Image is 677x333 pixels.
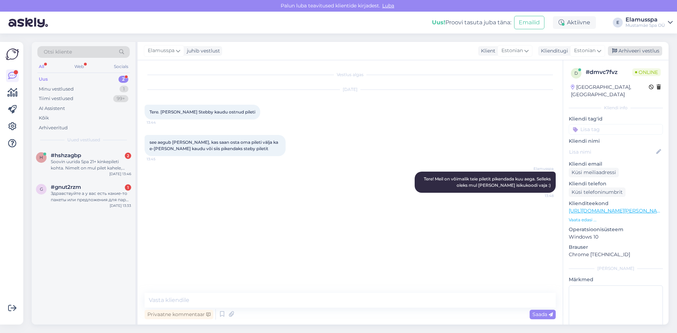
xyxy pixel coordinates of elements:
[51,184,81,190] span: #gnut2rzm
[51,190,131,203] div: Здравствуйте а у вас есть какие-то пакеты или предложения для пары ?
[150,140,279,151] span: see aegub [PERSON_NAME], kas saan osta oma pileti välja ka e-[PERSON_NAME] kaudu või siis pikenda...
[569,105,663,111] div: Kliendi info
[432,19,445,26] b: Uus!
[569,200,663,207] p: Klienditeekond
[39,155,43,160] span: h
[608,46,662,56] div: Arhiveeri vestlus
[39,86,74,93] div: Minu vestlused
[501,47,523,55] span: Estonian
[40,186,43,192] span: g
[145,72,556,78] div: Vestlus algas
[51,159,131,171] div: Soovin uurida Spa 21+ kinkepileti kohta. Nimelt on mul pilet kahele, [PERSON_NAME] piletiga massa...
[478,47,495,55] div: Klient
[569,226,663,233] p: Operatsioonisüsteem
[569,180,663,187] p: Kliendi telefon
[39,95,73,102] div: Tiimi vestlused
[118,76,128,83] div: 2
[125,153,131,159] div: 2
[553,16,596,29] div: Aktiivne
[626,17,665,23] div: Elamusspa
[574,47,596,55] span: Estonian
[37,62,45,71] div: All
[125,184,131,191] div: 1
[569,124,663,135] input: Lisa tag
[39,105,65,112] div: AI Assistent
[44,48,72,56] span: Otsi kliente
[110,203,131,208] div: [DATE] 13:33
[586,68,632,76] div: # dmvc7fvz
[569,243,663,251] p: Brauser
[184,47,220,55] div: juhib vestlust
[626,17,673,28] a: ElamusspaMustamäe Spa OÜ
[432,18,511,27] div: Proovi tasuta juba täna:
[569,148,655,156] input: Lisa nimi
[626,23,665,28] div: Mustamäe Spa OÜ
[112,62,130,71] div: Socials
[150,109,255,115] span: Tere. [PERSON_NAME] Stebby kaudu ostnud pileti
[39,124,68,131] div: Arhiveeritud
[569,168,619,177] div: Küsi meiliaadressi
[527,193,554,198] span: 13:48
[39,76,48,83] div: Uus
[569,251,663,258] p: Chrome [TECHNICAL_ID]
[569,217,663,223] p: Vaata edasi ...
[424,176,552,188] span: Tere! Meil on võimalik teie piletit pikendada kuu aega. Selleks oleks mul [PERSON_NAME] isikukood...
[6,48,19,61] img: Askly Logo
[569,265,663,272] div: [PERSON_NAME]
[569,160,663,168] p: Kliendi email
[613,18,623,27] div: E
[569,233,663,241] p: Windows 10
[569,187,626,197] div: Küsi telefoninumbrit
[569,137,663,145] p: Kliendi nimi
[380,2,396,9] span: Luba
[632,68,661,76] span: Online
[574,70,578,76] span: d
[145,86,556,93] div: [DATE]
[527,166,554,171] span: Elamusspa
[532,311,553,317] span: Saada
[569,115,663,123] p: Kliendi tag'id
[569,208,666,214] a: [URL][DOMAIN_NAME][PERSON_NAME]
[514,16,544,29] button: Emailid
[538,47,568,55] div: Klienditugi
[147,120,173,125] span: 13:44
[148,47,175,55] span: Elamusspa
[113,95,128,102] div: 99+
[120,86,128,93] div: 1
[73,62,85,71] div: Web
[39,115,49,122] div: Kõik
[109,171,131,177] div: [DATE] 13:46
[67,137,100,143] span: Uued vestlused
[147,156,173,162] span: 13:45
[51,152,81,159] span: #hshzagbp
[571,84,649,98] div: [GEOGRAPHIC_DATA], [GEOGRAPHIC_DATA]
[569,276,663,283] p: Märkmed
[145,310,213,319] div: Privaatne kommentaar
